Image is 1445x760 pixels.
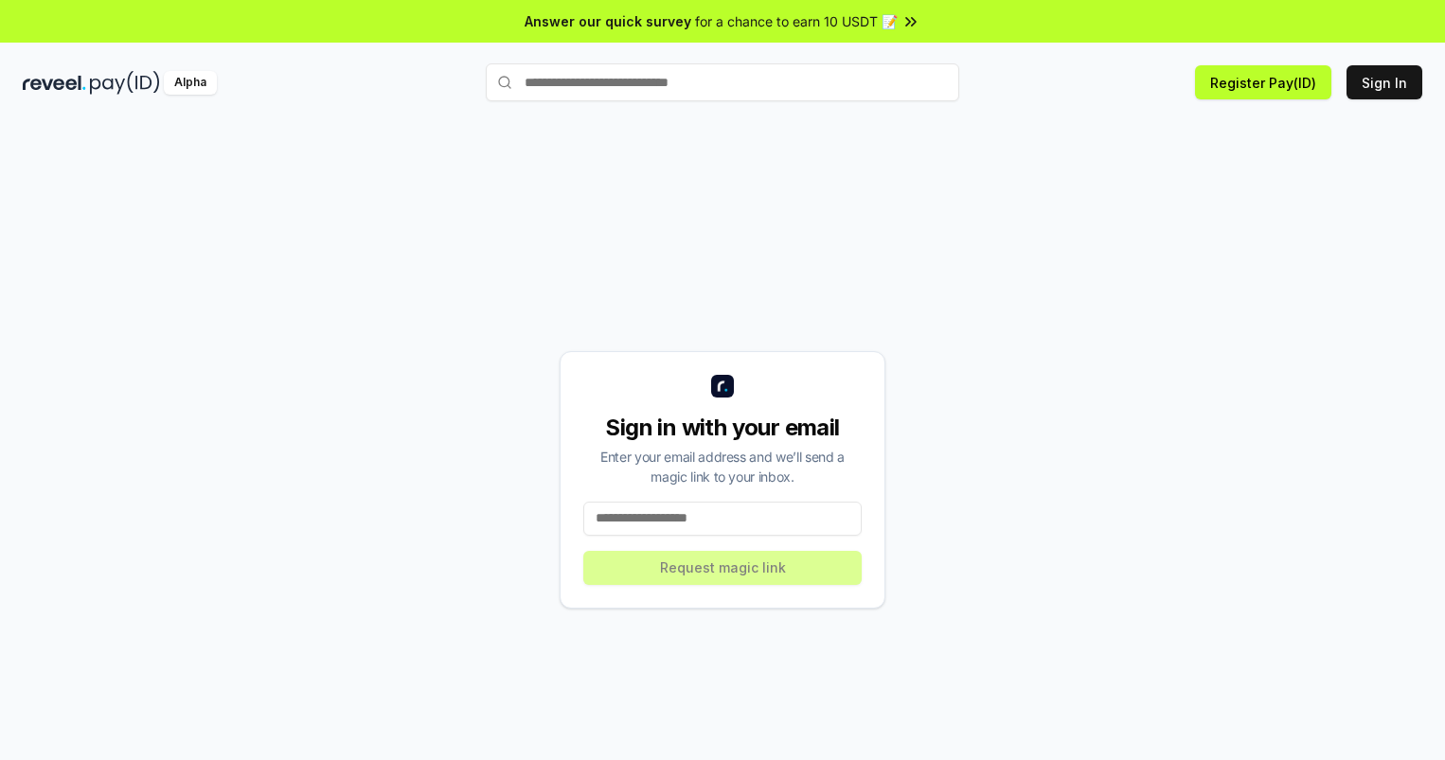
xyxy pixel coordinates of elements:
img: pay_id [90,71,160,95]
img: reveel_dark [23,71,86,95]
button: Register Pay(ID) [1195,65,1331,99]
div: Alpha [164,71,217,95]
span: Answer our quick survey [525,11,691,31]
span: for a chance to earn 10 USDT 📝 [695,11,898,31]
div: Sign in with your email [583,413,862,443]
div: Enter your email address and we’ll send a magic link to your inbox. [583,447,862,486]
img: logo_small [711,375,734,398]
button: Sign In [1347,65,1422,99]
